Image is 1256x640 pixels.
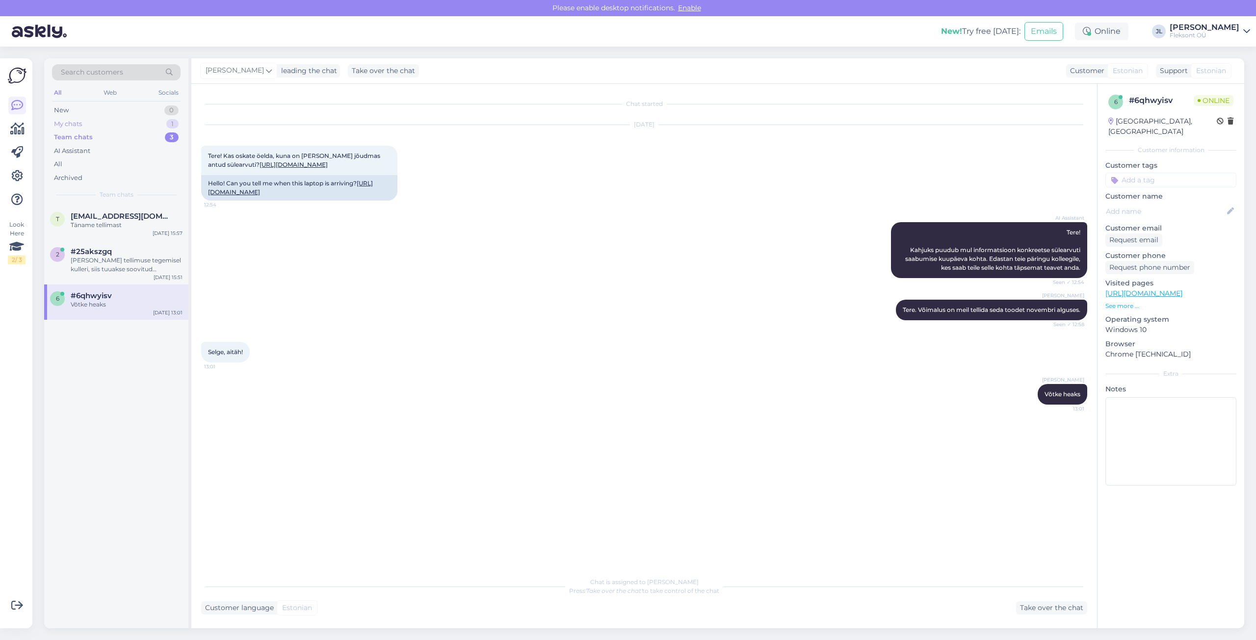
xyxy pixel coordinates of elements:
[1170,24,1239,31] div: [PERSON_NAME]
[1105,339,1236,349] p: Browser
[1105,146,1236,154] div: Customer information
[569,587,719,594] span: Press to take control of the chat
[941,26,962,36] b: New!
[102,86,119,99] div: Web
[8,256,26,264] div: 2 / 3
[56,251,59,258] span: 2
[1075,23,1128,40] div: Online
[277,66,337,76] div: leading the chat
[8,220,26,264] div: Look Here
[201,175,397,201] div: Hello! Can you tell me when this laptop is arriving?
[61,67,123,77] span: Search customers
[1170,31,1239,39] div: Fleksont OÜ
[1105,369,1236,378] div: Extra
[1066,66,1104,76] div: Customer
[1114,98,1118,105] span: 6
[1105,251,1236,261] p: Customer phone
[1105,233,1162,247] div: Request email
[1105,278,1236,288] p: Visited pages
[1016,601,1087,614] div: Take over the chat
[1105,349,1236,359] p: Chrome [TECHNICAL_ID]
[52,86,63,99] div: All
[1105,314,1236,325] p: Operating system
[1047,405,1084,412] span: 13:01
[1105,289,1182,298] a: [URL][DOMAIN_NAME]
[164,105,179,115] div: 0
[1047,321,1084,328] span: Seen ✓ 12:58
[1105,302,1236,310] p: See more ...
[56,295,59,302] span: 6
[1105,325,1236,335] p: Windows 10
[54,173,82,183] div: Archived
[1113,66,1143,76] span: Estonian
[201,120,1087,129] div: [DATE]
[54,105,69,115] div: New
[590,578,699,586] span: Chat is assigned to [PERSON_NAME]
[348,64,419,77] div: Take over the chat
[154,274,183,281] div: [DATE] 15:51
[71,212,173,221] span: triin@estravel.ee
[1105,384,1236,394] p: Notes
[208,348,243,356] span: Selge, aitäh!
[71,256,183,274] div: [PERSON_NAME] tellimuse tegemisel kulleri, siis tuuakse soovitud aadressile.
[1047,214,1084,222] span: AI Assistant
[585,587,642,594] i: 'Take over the chat'
[54,146,90,156] div: AI Assistant
[1194,95,1233,106] span: Online
[1042,376,1084,384] span: [PERSON_NAME]
[1105,191,1236,202] p: Customer name
[165,132,179,142] div: 3
[1042,292,1084,299] span: [PERSON_NAME]
[71,247,112,256] span: #25akszgq
[1105,160,1236,171] p: Customer tags
[71,300,183,309] div: Võtke heaks
[1129,95,1194,106] div: # 6qhwyisv
[1105,173,1236,187] input: Add a tag
[1105,223,1236,233] p: Customer email
[153,309,183,316] div: [DATE] 13:01
[1106,206,1225,217] input: Add name
[153,230,183,237] div: [DATE] 15:57
[54,119,82,129] div: My chats
[1045,390,1080,398] span: Võtke heaks
[1108,116,1217,137] div: [GEOGRAPHIC_DATA], [GEOGRAPHIC_DATA]
[282,603,312,613] span: Estonian
[54,159,62,169] div: All
[1105,261,1194,274] div: Request phone number
[941,26,1020,37] div: Try free [DATE]:
[157,86,181,99] div: Socials
[1024,22,1063,41] button: Emails
[1170,24,1250,39] a: [PERSON_NAME]Fleksont OÜ
[204,201,241,208] span: 12:54
[1047,279,1084,286] span: Seen ✓ 12:54
[675,3,704,12] span: Enable
[8,66,26,85] img: Askly Logo
[201,100,1087,108] div: Chat started
[166,119,179,129] div: 1
[201,603,274,613] div: Customer language
[206,65,264,76] span: [PERSON_NAME]
[903,306,1080,313] span: Tere. Võimalus on meil tellida seda toodet novembri alguses.
[71,291,112,300] span: #6qhwyisv
[1152,25,1166,38] div: JL
[54,132,93,142] div: Team chats
[204,363,241,370] span: 13:01
[1196,66,1226,76] span: Estonian
[1156,66,1188,76] div: Support
[208,152,382,168] span: Tere! Kas oskate öelda, kuna on [PERSON_NAME] jõudmas antud sülearvuti?
[56,215,59,223] span: t
[100,190,133,199] span: Team chats
[260,161,328,168] a: [URL][DOMAIN_NAME]
[71,221,183,230] div: Täname tellimast
[905,229,1082,271] span: Tere! Kahjuks puudub mul informatsioon konkreetse sülearvuti saabumise kuupäeva kohta. Edastan te...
